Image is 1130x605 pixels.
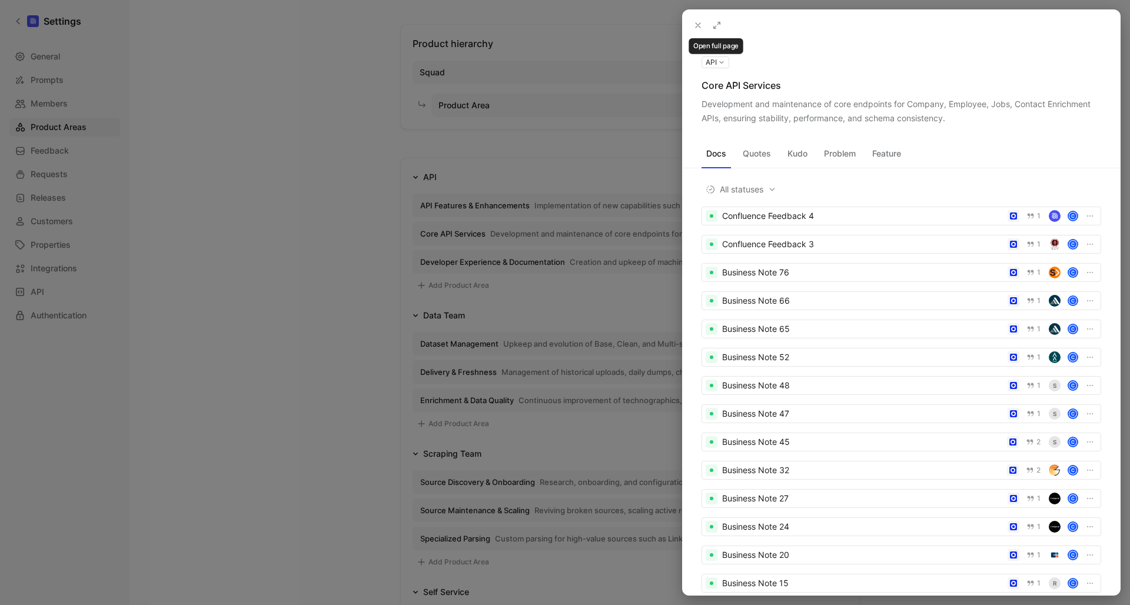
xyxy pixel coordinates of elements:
a: Business Note 761C [702,263,1101,282]
button: 1 [1024,577,1043,590]
button: 1 [1024,294,1043,307]
span: 1 [1037,297,1041,304]
img: 16eaa5d4-5f4b-4efb-9801-8a83026ef6a8.webp [1049,210,1061,222]
a: Confluence Feedback 41C [702,207,1101,225]
button: 1 [1024,379,1043,392]
button: 1 [1024,520,1043,533]
div: Business Note 48 [722,378,1003,393]
div: C [1069,494,1077,503]
div: Business Note 65 [722,322,1003,336]
div: C [1069,466,1077,474]
div: Business Note 24 [722,520,1003,534]
div: C [1069,523,1077,531]
span: 1 [1037,354,1041,361]
span: 1 [1037,495,1041,502]
button: 1 [1024,351,1043,364]
span: 2 [1036,438,1041,446]
button: Quotes [738,144,776,163]
div: R [1049,577,1061,589]
div: C [1069,381,1077,390]
span: 1 [1037,382,1041,389]
div: S [1049,380,1061,391]
a: Business Note 322C [702,461,1101,480]
span: 1 [1037,580,1041,587]
button: Feature [868,144,906,163]
a: Business Note 661C [702,291,1101,310]
img: caplight.com [1049,323,1061,335]
button: 1 [1024,210,1043,222]
button: Docs [702,144,731,163]
button: 1 [1024,238,1043,251]
div: Confluence Feedback 4 [722,209,1003,223]
span: 1 [1037,212,1041,220]
img: adept-id.com [1049,521,1061,533]
button: API [702,56,729,68]
a: Business Note 201C [702,546,1101,564]
div: C [1069,353,1077,361]
div: C [1069,325,1077,333]
div: C [1069,297,1077,305]
div: C [1069,410,1077,418]
button: Kudo [783,144,812,163]
span: 1 [1037,551,1041,559]
div: S [1049,408,1061,420]
div: Business Note 52 [722,350,1003,364]
a: Business Note 452SC [702,433,1101,451]
div: Business Note 45 [722,435,1002,449]
a: Business Note 471SC [702,404,1101,423]
button: Problem [819,144,860,163]
div: C [1069,551,1077,559]
div: Business Note 20 [722,548,1003,562]
div: Core API Services [702,78,1101,92]
div: Business Note 76 [722,265,1003,280]
a: Confluence Feedback 31C [702,235,1101,254]
div: S [1049,436,1061,448]
img: caplight.com [1049,295,1061,307]
div: Business Note 66 [722,294,1003,308]
img: cbinsights.com [1049,549,1061,561]
div: C [1069,240,1077,248]
div: C [1069,438,1077,446]
button: 2 [1023,464,1043,477]
button: 2 [1023,436,1043,448]
div: C [1069,212,1077,220]
span: 1 [1037,523,1041,530]
img: adept-id.com [1049,493,1061,504]
button: All statuses [702,182,780,197]
div: Business Note 27 [722,491,1003,506]
div: C [1069,268,1077,277]
a: Business Note 651C [702,320,1101,338]
span: 1 [1037,410,1041,417]
div: Development and maintenance of core endpoints for Company, Employee, Jobs, Contact Enrichment API... [702,97,1101,125]
a: Business Note 521C [702,348,1101,367]
span: 2 [1036,467,1041,474]
span: 1 [1037,325,1041,333]
div: Open full page [689,38,743,54]
button: 1 [1024,266,1043,279]
a: Business Note 481SC [702,376,1101,395]
button: 1 [1024,549,1043,561]
img: smarte.pro [1049,464,1061,476]
div: C [1069,579,1077,587]
img: seekout.com [1049,267,1061,278]
button: 1 [1024,407,1043,420]
a: Business Note 241C [702,517,1101,536]
span: All statuses [706,182,776,197]
div: Business Note 15 [722,576,1003,590]
button: 1 [1024,323,1043,335]
div: Business Note 32 [722,463,1002,477]
img: recruitmentsmart.com [1049,238,1061,250]
span: 1 [1037,241,1041,248]
span: 1 [1037,269,1041,276]
button: 1 [1024,492,1043,505]
img: landbase.com [1049,351,1061,363]
a: Business Note 271C [702,489,1101,508]
div: Business Note 47 [722,407,1003,421]
a: Business Note 151RC [702,574,1101,593]
div: Confluence Feedback 3 [722,237,1003,251]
